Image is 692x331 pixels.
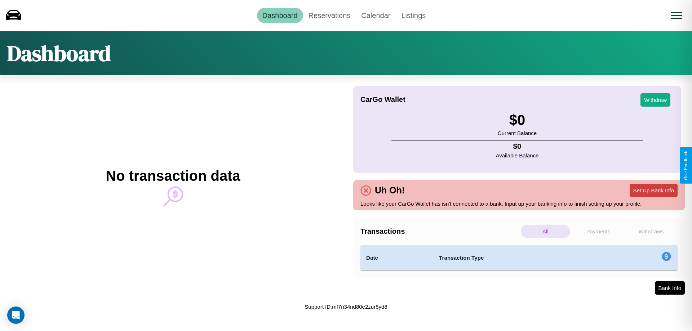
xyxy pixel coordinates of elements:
div: Open Intercom Messenger [7,307,25,324]
button: Open menu [666,5,687,26]
a: Calendar [356,8,396,23]
button: Set Up Bank Info [630,184,678,197]
p: Support ID: mf7n34nd80e2zur5yd8 [305,302,387,312]
p: Payments [574,225,623,238]
p: All [521,225,570,238]
h4: Uh Oh! [371,185,408,196]
h2: No transaction data [106,168,240,184]
h4: Transactions [360,227,519,236]
h3: $ 0 [498,112,537,128]
p: Looks like your CarGo Wallet has isn't connected to a bank. Input up your banking info to finish ... [360,199,678,209]
a: Dashboard [257,8,303,23]
div: Give Feedback [683,151,688,180]
h4: Transaction Type [439,254,603,262]
a: Reservations [303,8,356,23]
table: simple table [360,245,678,270]
p: Available Balance [496,151,539,160]
h4: Date [366,254,427,262]
h4: CarGo Wallet [360,95,405,104]
button: Bank Info [655,281,685,295]
p: Withdraws [626,225,676,238]
h4: $ 0 [496,142,539,151]
a: Listings [396,8,431,23]
p: Current Balance [498,128,537,138]
button: Withdraw [640,93,670,107]
h1: Dashboard [7,39,111,68]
